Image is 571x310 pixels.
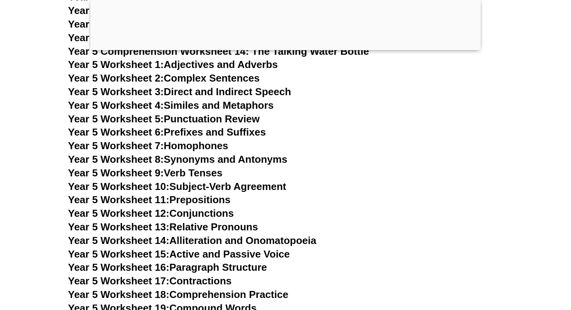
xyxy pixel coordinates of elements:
a: Year 5 Comprehension Worksheet 12: The Animal Sanctuary [68,18,357,30]
a: Year 5 Worksheet 4:Similes and Metaphors [68,99,274,111]
span: Year 5 Worksheet 9: [68,167,164,179]
iframe: Chat Widget [438,222,571,310]
a: Year 5 Comprehension Worksheet 13: The Magical Amulet [68,32,346,44]
span: Year 5 Worksheet 7: [68,140,164,152]
span: Year 5 Worksheet 10: [68,181,169,192]
a: Year 5 Worksheet 2:Complex Sentences [68,72,259,84]
span: Year 5 Worksheet 11: [68,194,169,206]
a: Year 5 Worksheet 10:Subject-Verb Agreement [68,181,286,192]
span: Year 5 Worksheet 1: [68,59,164,70]
span: Year 5 Worksheet 18: [68,289,169,300]
a: Year 5 Worksheet 14:Alliteration and Onomatopoeia [68,235,316,246]
span: Year 5 Worksheet 5: [68,113,164,125]
span: Year 5 Worksheet 2: [68,72,164,84]
a: Year 5 Worksheet 6:Prefixes and Suffixes [68,126,266,138]
span: Year 5 Worksheet 4: [68,99,164,111]
a: Year 5 Worksheet 7:Homophones [68,140,228,152]
a: Year 5 Worksheet 5:Punctuation Review [68,113,259,125]
a: Year 5 Comprehension Worksheet 14: The Talking Water Bottle [68,45,369,57]
a: Year 5 Worksheet 11:Prepositions [68,194,230,206]
span: Year 5 Worksheet 6: [68,126,164,138]
span: Year 5 Worksheet 14: [68,235,169,246]
a: Year 5 Worksheet 9:Verb Tenses [68,167,223,179]
a: Year 5 Worksheet 3:Direct and Indirect Speech [68,86,291,98]
a: Year 5 Worksheet 1:Adjectives and Adverbs [68,59,278,70]
a: Year 5 Worksheet 17:Contractions [68,275,232,287]
a: Year 5 Worksheet 16:Paragraph Structure [68,261,267,273]
span: Year 5 Worksheet 12: [68,207,169,219]
span: Year 5 Worksheet 16: [68,261,169,273]
a: Year 5 Comprehension Worksheet 11: The Mystery of the Missing Book [68,5,409,16]
a: Year 5 Worksheet 13:Relative Pronouns [68,221,258,233]
span: Year 5 Worksheet 3: [68,86,164,98]
a: Year 5 Worksheet 18:Comprehension Practice [68,289,288,300]
span: Year 5 Worksheet 15: [68,248,169,260]
a: Year 5 Worksheet 15:Active and Passive Voice [68,248,290,260]
span: Year 5 Worksheet 13: [68,221,169,233]
a: Year 5 Worksheet 12:Conjunctions [68,207,234,219]
span: Year 5 Worksheet 8: [68,153,164,165]
a: Year 5 Worksheet 8:Synonyms and Antonyms [68,153,287,165]
span: Year 5 Worksheet 17: [68,275,169,287]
